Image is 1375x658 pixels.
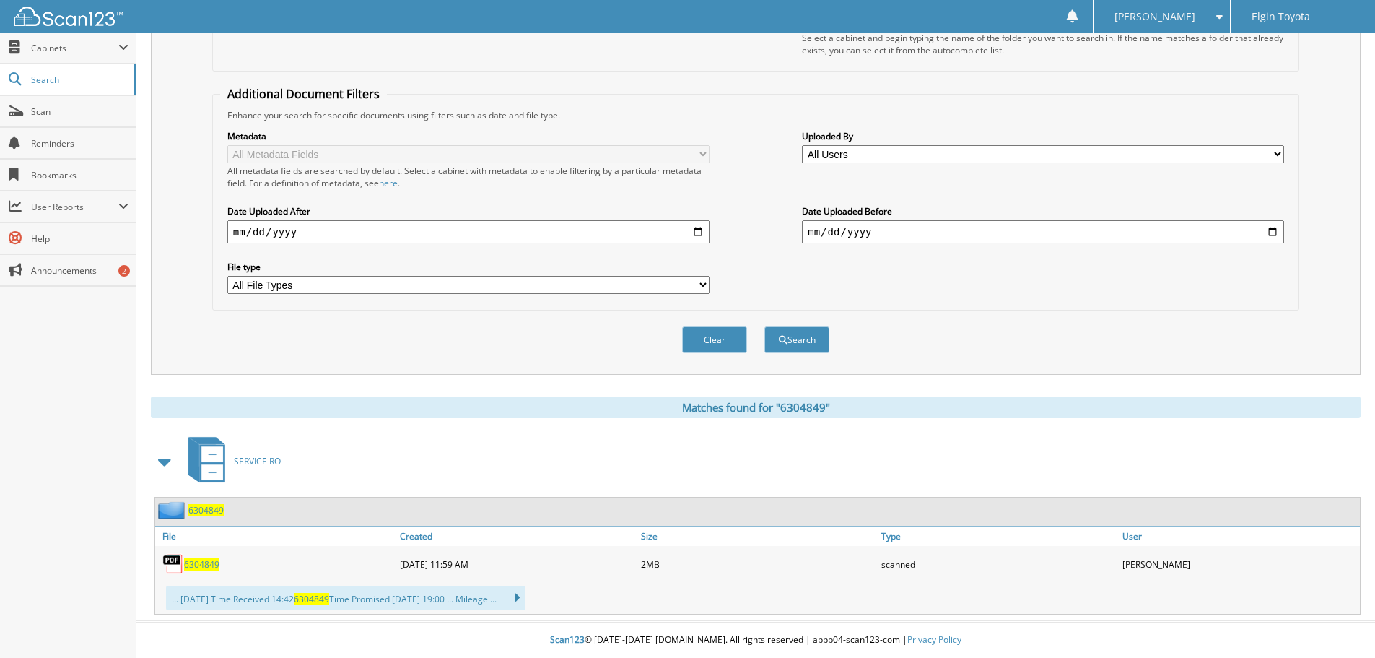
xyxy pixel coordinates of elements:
a: File [155,527,396,546]
a: Privacy Policy [907,633,961,646]
div: All metadata fields are searched by default. Select a cabinet with metadata to enable filtering b... [227,165,710,189]
button: Clear [682,326,747,353]
a: 6304849 [184,558,219,571]
label: Date Uploaded Before [802,205,1284,217]
div: scanned [878,550,1119,579]
div: Select a cabinet and begin typing the name of the folder you want to search in. If the name match... [802,32,1284,56]
div: Enhance your search for specific documents using filters such as date and file type. [220,109,1291,121]
span: Search [31,74,126,86]
legend: Additional Document Filters [220,86,387,102]
label: Date Uploaded After [227,205,710,217]
span: Reminders [31,137,128,150]
span: Scan [31,105,128,118]
input: start [227,220,710,243]
div: [DATE] 11:59 AM [396,550,637,579]
div: 2MB [637,550,878,579]
a: SERVICE RO [180,433,281,490]
a: Created [396,527,637,546]
span: User Reports [31,201,118,213]
span: [PERSON_NAME] [1114,12,1195,21]
span: 6304849 [294,593,329,605]
a: Type [878,527,1119,546]
span: Elgin Toyota [1252,12,1310,21]
div: ... [DATE] Time Received 14:42 Time Promised [DATE] 19:00 ... Mileage ... [166,586,525,610]
span: SERVICE RO [234,455,281,467]
span: Scan123 [550,633,585,646]
span: Announcements [31,264,128,277]
div: 2 [118,265,130,277]
label: Metadata [227,130,710,142]
span: Bookmarks [31,169,128,181]
a: User [1119,527,1360,546]
div: © [DATE]-[DATE] [DOMAIN_NAME]. All rights reserved | appb04-scan123-com | [136,623,1375,658]
button: Search [764,326,829,353]
div: Matches found for "6304849" [151,397,1361,418]
span: Cabinets [31,42,118,54]
a: Size [637,527,878,546]
span: Help [31,233,128,245]
label: File type [227,261,710,273]
a: 6304849 [188,504,224,516]
div: [PERSON_NAME] [1119,550,1360,579]
img: scan123-logo-white.svg [14,7,123,26]
a: here [379,177,398,189]
img: PDF.png [162,553,184,575]
img: folder2.png [158,501,188,519]
input: end [802,220,1284,243]
label: Uploaded By [802,130,1284,142]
